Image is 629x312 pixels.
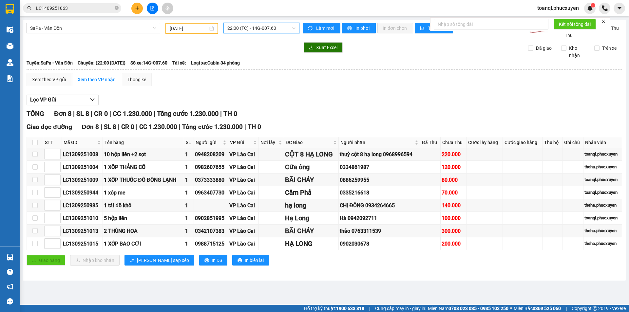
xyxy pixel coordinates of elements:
span: Người nhận [340,139,413,146]
div: LC1309251004 [63,163,102,171]
div: 1 XỐP THẮNG CỐ [104,163,183,171]
td: LC1309250985 [62,199,103,212]
span: sync [308,26,314,31]
div: hạ long [285,200,337,211]
img: warehouse-icon [7,43,13,49]
th: STT [43,137,62,148]
span: question-circle [7,269,13,275]
span: printer [238,258,242,263]
td: LC1309250944 [62,186,103,199]
strong: 1900 633 818 [336,306,364,311]
img: logo-vxr [6,4,14,14]
div: 0886259955 [340,176,419,184]
th: Chưa Thu [441,137,467,148]
span: | [179,123,181,131]
div: toanql.phucxuyen [584,189,621,196]
button: sort-ascending[PERSON_NAME] sắp xếp [124,255,194,266]
div: Hạ Long [285,213,337,223]
div: 1 [185,201,192,210]
span: printer [204,258,209,263]
div: 0902030678 [340,240,419,248]
span: down [90,97,95,102]
span: Kết nối tổng đài [559,21,591,28]
span: sort-ascending [130,258,134,263]
div: 140.000 [442,201,465,210]
span: Lọc VP Gửi [30,96,56,104]
td: VP Lào Cai [228,148,259,161]
span: TH 0 [223,110,237,118]
span: search [27,6,32,10]
button: printerIn phơi [342,23,376,33]
div: VP Lào Cai [229,150,257,158]
span: file-add [150,6,155,10]
div: LC1309251009 [63,176,102,184]
span: Làm mới [316,25,335,32]
td: LC1309251013 [62,225,103,237]
span: Tài xế: [172,59,186,66]
div: 5 hộp liền [104,214,183,222]
div: CHỊ ĐÔNG 0934264665 [340,201,419,210]
div: toanql.phucxuyen [584,215,621,221]
span: | [91,110,92,118]
div: 1 tải đồ khô [104,201,183,210]
input: 13/09/2025 [170,25,208,32]
div: 200.000 [442,240,465,248]
td: VP Lào Cai [228,161,259,174]
span: Đã giao [533,45,554,52]
div: CỘT 8 HẠ LONG [285,149,337,159]
div: 0373333880 [195,176,227,184]
button: syncLàm mới [303,23,340,33]
th: SL [184,137,194,148]
span: ĐC Giao [286,139,332,146]
div: 1 [185,214,192,222]
span: | [73,110,75,118]
span: Chuyến: (22:00 [DATE]) [78,59,125,66]
img: warehouse-icon [7,59,13,66]
button: downloadNhập kho nhận [70,255,120,266]
span: toanql.phucxuyen [532,4,584,12]
div: toanql.phucxuyen [584,176,621,183]
th: Tên hàng [103,137,184,148]
div: VP Lào Cai [229,176,257,184]
span: 22:00 (TC) - 14G-007.60 [227,23,295,33]
strong: 0369 525 060 [533,306,561,311]
button: uploadGiao hàng [27,255,65,266]
div: theha.phucxuyen [584,202,621,209]
span: Miền Bắc [514,305,561,312]
div: VP Lào Cai [229,189,257,197]
div: LC1309251015 [63,240,102,248]
span: SaPa - Vân Đồn [30,23,156,33]
span: Kho nhận [566,45,589,59]
span: TỔNG [27,110,44,118]
span: Miền Nam [428,305,508,312]
div: toanql.phucxuyen [584,151,621,157]
div: 0902851995 [195,214,227,222]
span: [PERSON_NAME] sắp xếp [137,257,189,264]
span: ⚪️ [510,307,512,310]
td: LC1309251004 [62,161,103,174]
td: VP Lào Cai [228,174,259,186]
span: | [101,123,102,131]
span: SL 8 [104,123,116,131]
div: 0335216618 [340,189,419,197]
div: 1 [185,150,192,158]
b: Tuyến: SaPa - Vân Đồn [27,60,73,65]
span: | [109,110,111,118]
td: VP Lào Cai [228,199,259,212]
span: Tổng cước 1.230.000 [157,110,219,118]
td: VP Lào Cai [228,212,259,225]
div: VP Lào Cai [229,227,257,235]
td: LC1309251010 [62,212,103,225]
button: downloadXuất Excel [304,42,343,53]
span: | [220,110,222,118]
div: 2 THÙNG HOA [104,227,183,235]
span: caret-down [617,5,622,11]
div: VP Lào Cai [229,240,257,248]
div: 0988715125 [195,240,227,248]
span: | [136,123,138,131]
div: LC1309250985 [63,201,102,210]
span: In biên lai [245,257,264,264]
button: aim [162,3,173,14]
span: Đơn 8 [54,110,71,118]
